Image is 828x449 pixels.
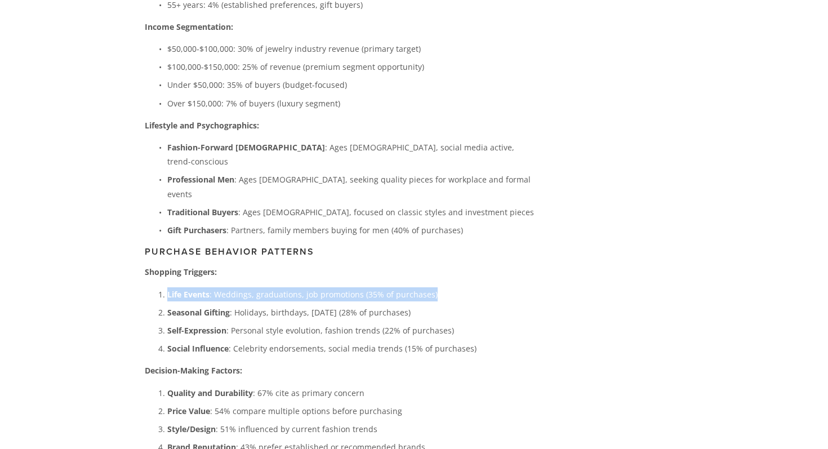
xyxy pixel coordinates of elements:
p: : Personal style evolution, fashion trends (22% of purchases) [167,323,540,337]
p: $50,000-$100,000: 30% of jewelry industry revenue (primary target) [167,42,540,56]
strong: Self-Expression [167,325,226,336]
p: : Partners, family members buying for men (40% of purchases) [167,223,540,237]
p: : Ages [DEMOGRAPHIC_DATA], focused on classic styles and investment pieces [167,205,540,219]
strong: Decision-Making Factors: [145,365,242,376]
strong: Lifestyle and Psychographics: [145,120,259,131]
p: $100,000-$150,000: 25% of revenue (premium segment opportunity) [167,60,540,74]
strong: Style/Design [167,424,216,434]
strong: Gift Purchasers [167,225,226,235]
strong: Life Events [167,289,210,300]
strong: Seasonal Gifting [167,307,230,318]
p: : 51% influenced by current fashion trends [167,422,540,436]
strong: Fashion-Forward [DEMOGRAPHIC_DATA] [167,142,325,153]
p: : 54% compare multiple options before purchasing [167,404,540,418]
p: : Ages [DEMOGRAPHIC_DATA], seeking quality pieces for workplace and formal events [167,172,540,201]
strong: Price Value [167,406,210,416]
strong: Quality and Durability [167,388,253,398]
p: : Weddings, graduations, job promotions (35% of purchases) [167,287,540,301]
p: Over $150,000: 7% of buyers (luxury segment) [167,96,540,110]
p: : Ages [DEMOGRAPHIC_DATA], social media active, trend-conscious [167,140,540,168]
p: : 67% cite as primary concern [167,386,540,400]
p: : Celebrity endorsements, social media trends (15% of purchases) [167,341,540,355]
strong: Income Segmentation: [145,21,233,32]
p: : Holidays, birthdays, [DATE] (28% of purchases) [167,305,540,319]
h3: Purchase Behavior Patterns [145,246,540,257]
strong: Professional Men [167,174,234,185]
strong: Shopping Triggers: [145,266,217,277]
strong: Social Influence [167,343,229,354]
strong: Traditional Buyers [167,207,238,217]
p: Under $50,000: 35% of buyers (budget-focused) [167,78,540,92]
